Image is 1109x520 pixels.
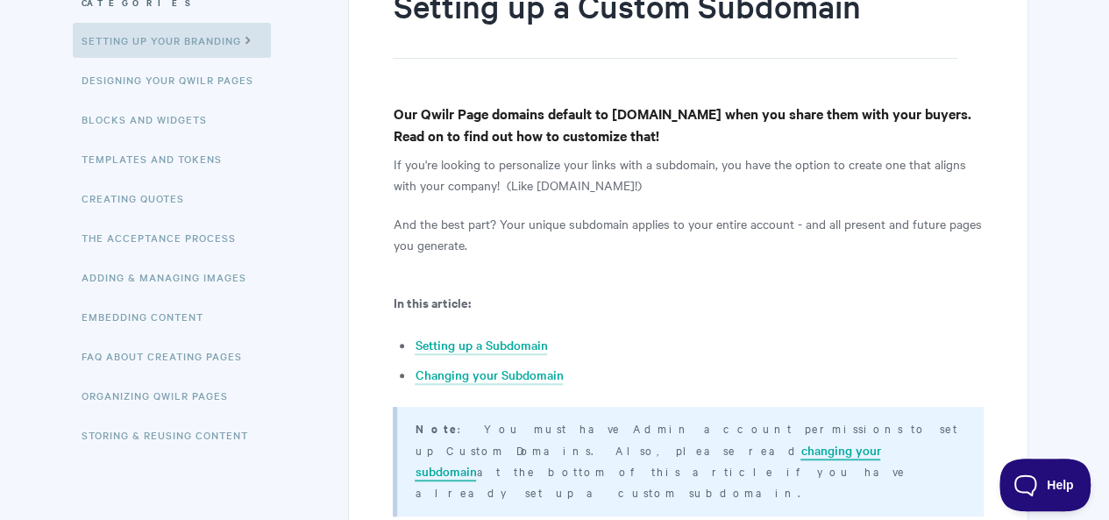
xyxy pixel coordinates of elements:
[82,62,267,97] a: Designing Your Qwilr Pages
[999,459,1091,511] iframe: Toggle Customer Support
[82,181,197,216] a: Creating Quotes
[415,417,961,502] p: : You must have Admin account permissions to set up Custom Domains. Also, please read at the bott...
[415,336,547,355] a: Setting up a Subdomain
[82,102,220,137] a: Blocks and Widgets
[82,378,241,413] a: Organizing Qwilr Pages
[415,420,457,437] strong: Note
[82,299,217,334] a: Embedding Content
[415,366,563,385] a: Changing your Subdomain
[82,260,259,295] a: Adding & Managing Images
[82,338,255,374] a: FAQ About Creating Pages
[73,23,271,58] a: Setting up your Branding
[82,141,235,176] a: Templates and Tokens
[82,220,249,255] a: The Acceptance Process
[393,213,983,255] p: And the best part? Your unique subdomain applies to your entire account - and all present and fut...
[393,293,470,311] b: In this article:
[393,103,983,146] h4: Our Qwilr Page domains default to [DOMAIN_NAME] when you share them with your buyers. Read on to ...
[393,153,983,196] p: If you're looking to personalize your links with a subdomain, you have the option to create one t...
[82,417,261,452] a: Storing & Reusing Content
